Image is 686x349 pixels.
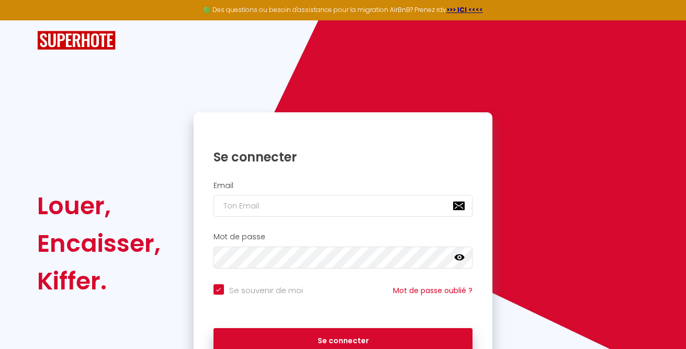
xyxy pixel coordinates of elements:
[37,31,116,50] img: SuperHote logo
[37,187,161,225] div: Louer,
[213,232,473,241] h2: Mot de passe
[446,5,483,14] a: >>> ICI <<<<
[213,181,473,190] h2: Email
[37,225,161,262] div: Encaisser,
[393,285,473,296] a: Mot de passe oublié ?
[213,149,473,165] h1: Se connecter
[37,262,161,300] div: Kiffer.
[213,195,473,217] input: Ton Email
